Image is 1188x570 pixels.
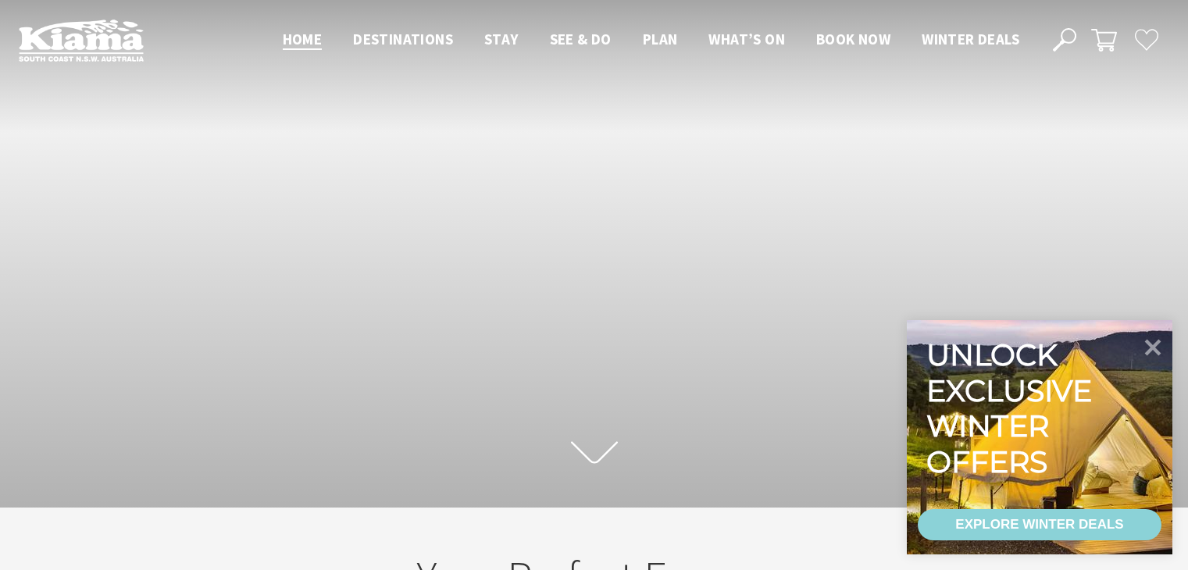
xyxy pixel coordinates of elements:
div: EXPLORE WINTER DEALS [955,509,1123,540]
span: Stay [484,30,519,48]
span: Plan [643,30,678,48]
span: Destinations [353,30,453,48]
img: Kiama Logo [19,19,144,62]
span: Book now [816,30,890,48]
span: Home [283,30,323,48]
nav: Main Menu [267,27,1035,53]
div: Unlock exclusive winter offers [926,337,1099,479]
span: Winter Deals [922,30,1019,48]
span: See & Do [550,30,612,48]
span: What’s On [708,30,785,48]
a: EXPLORE WINTER DEALS [918,509,1161,540]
